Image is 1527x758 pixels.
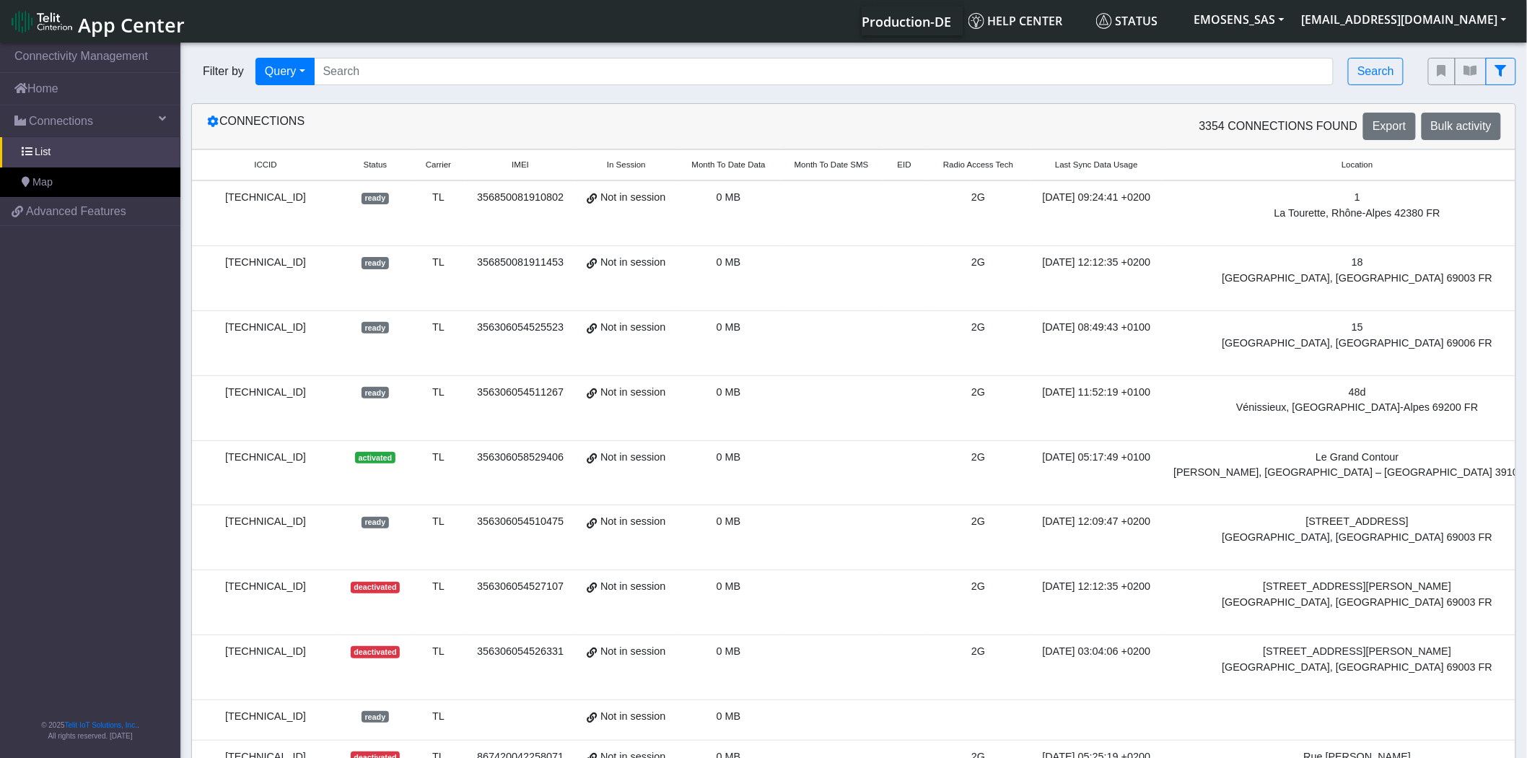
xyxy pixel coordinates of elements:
a: Telit IoT Solutions, Inc. [65,721,137,729]
div: [DATE] 12:09:47 +0200 [1040,514,1154,530]
span: Not in session [600,385,665,401]
span: 0 MB [717,710,741,722]
div: [TECHNICAL_ID] [201,385,331,401]
img: status.svg [1096,13,1112,29]
div: TL [420,190,457,206]
span: Location [1342,159,1373,171]
span: 2G [971,645,985,657]
span: Connections [29,113,93,130]
a: Help center [963,6,1090,35]
span: 0 MB [717,321,741,333]
span: Not in session [600,709,665,725]
span: Not in session [600,255,665,271]
div: TL [420,579,457,595]
span: 2G [971,451,985,463]
span: Export [1373,120,1406,132]
span: Production-DE [862,13,952,30]
span: 2G [971,256,985,268]
div: [TECHNICAL_ID] [201,514,331,530]
span: Month To Date Data [692,159,766,171]
div: [TECHNICAL_ID] [201,644,331,660]
span: Month To Date SMS [795,159,869,171]
div: [DATE] 09:24:41 +0200 [1040,190,1154,206]
span: Radio Access Tech [943,159,1013,171]
span: Not in session [600,190,665,206]
a: App Center [12,6,183,37]
span: 3354 Connections found [1199,118,1358,135]
span: Not in session [600,450,665,466]
div: TL [420,514,457,530]
div: 356306054510475 [474,514,566,530]
span: 0 MB [717,256,741,268]
a: Status [1090,6,1186,35]
div: [TECHNICAL_ID] [201,579,331,595]
span: 2G [971,580,985,592]
div: TL [420,255,457,271]
span: App Center [78,12,185,38]
span: Not in session [600,320,665,336]
span: 2G [971,515,985,527]
div: [DATE] 05:17:49 +0100 [1040,450,1154,466]
span: Help center [968,13,1063,29]
span: ICCID [254,159,276,171]
div: 356306054511267 [474,385,566,401]
span: 0 MB [717,191,741,203]
div: 356306054526331 [474,644,566,660]
button: Search [1348,58,1404,85]
span: Filter by [191,63,255,80]
div: [DATE] 12:12:35 +0200 [1040,255,1154,271]
div: 356850081910802 [474,190,566,206]
span: In Session [607,159,646,171]
img: knowledge.svg [968,13,984,29]
span: EID [898,159,911,171]
span: List [35,144,51,160]
div: TL [420,320,457,336]
button: EMOSENS_SAS [1186,6,1293,32]
button: Bulk activity [1422,113,1501,140]
div: [DATE] 08:49:43 +0100 [1040,320,1154,336]
span: ready [362,711,388,723]
span: ready [362,517,388,528]
span: Not in session [600,644,665,660]
span: ready [362,193,388,204]
span: Last Sync Data Usage [1055,159,1138,171]
span: activated [355,452,395,463]
span: Status [364,159,388,171]
a: Your current platform instance [862,6,951,35]
span: 0 MB [717,515,741,527]
span: Status [1096,13,1158,29]
span: 2G [971,321,985,333]
div: 356306058529406 [474,450,566,466]
span: Bulk activity [1431,120,1492,132]
button: Query [255,58,315,85]
div: fitlers menu [1428,58,1516,85]
div: [DATE] 12:12:35 +0200 [1040,579,1154,595]
span: ready [362,387,388,398]
span: 2G [971,386,985,398]
span: Advanced Features [26,203,126,220]
div: [DATE] 11:52:19 +0100 [1040,385,1154,401]
span: Not in session [600,579,665,595]
input: Search... [314,58,1334,85]
div: [TECHNICAL_ID] [201,255,331,271]
div: [TECHNICAL_ID] [201,709,331,725]
span: 0 MB [717,580,741,592]
div: [TECHNICAL_ID] [201,320,331,336]
div: [DATE] 03:04:06 +0200 [1040,644,1154,660]
div: Connections [196,113,854,140]
span: Carrier [426,159,451,171]
div: [TECHNICAL_ID] [201,190,331,206]
span: deactivated [351,646,400,658]
span: 0 MB [717,645,741,657]
span: Map [32,175,53,191]
span: 0 MB [717,386,741,398]
div: TL [420,385,457,401]
div: 356306054527107 [474,579,566,595]
button: [EMAIL_ADDRESS][DOMAIN_NAME] [1293,6,1515,32]
span: deactivated [351,582,400,593]
div: TL [420,450,457,466]
span: IMEI [512,159,529,171]
div: TL [420,644,457,660]
div: 356850081911453 [474,255,566,271]
span: ready [362,257,388,269]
